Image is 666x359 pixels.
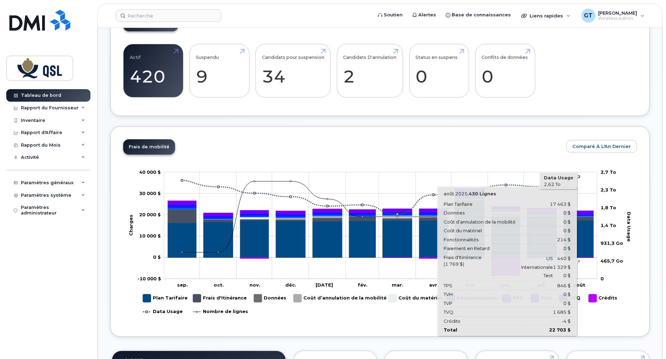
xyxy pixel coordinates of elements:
[601,223,616,228] tspan: 1,4 To
[153,254,161,260] tspan: 0 $
[573,282,585,288] tspan: août
[137,276,161,281] tspan: -10 000 $
[418,11,436,18] span: Alertes
[262,48,324,94] a: Candidats pour suspension 34
[254,291,287,305] g: Données
[601,205,616,210] tspan: 1,8 To
[598,10,637,16] span: [PERSON_NAME]
[139,190,161,196] g: 0 $
[598,16,637,21] span: Wireless Admin
[168,195,593,219] g: TPS
[601,169,616,175] tspan: 2,7 To
[116,9,221,22] input: Recherche
[503,291,524,305] g: TPS
[139,212,161,217] tspan: 20 000 $
[584,11,593,20] span: GT
[482,48,529,94] a: Conflits de données 0
[128,214,134,235] tspan: Charges
[143,305,183,319] g: Data Usage
[601,240,623,246] tspan: 931,3 Go
[193,305,248,319] g: Nombre de lignes
[560,291,582,305] g: TVQ
[389,291,442,305] g: Coût du matériel
[143,291,617,319] g: Légende
[626,212,632,242] tspan: Data Usage
[537,282,546,288] tspan: juil.
[285,282,296,288] tspan: déc.
[168,200,593,223] g: Frais d'Itinérance
[373,8,407,22] a: Soutien
[143,291,188,305] g: Plan Tarifaire
[447,291,497,305] g: Fonctionnalités
[249,282,260,288] tspan: nov.
[123,139,175,155] a: Frais de mobilité
[139,233,161,239] tspan: 10 000 $
[601,276,604,281] tspan: 0
[392,282,403,288] tspan: mar.
[516,9,575,23] div: Liens rapides
[193,291,247,305] g: Frais d'Itinérance
[137,276,161,281] g: 0 $
[572,143,631,150] span: Comparé à l'An Dernier
[139,233,161,239] g: 0 $
[577,9,649,23] div: Gabriel Tremblay
[130,48,177,94] a: Actif 420
[358,282,367,288] tspan: fév.
[316,282,333,288] tspan: [DATE]
[139,169,161,175] tspan: 40 000 $
[214,282,224,288] tspan: oct.
[294,291,387,305] g: Coût d’annulation de la mobilité
[566,140,637,153] button: Comparé à l'An Dernier
[196,48,243,94] a: Suspendu 9
[601,258,623,264] tspan: 465,7 Go
[168,197,593,219] g: Fonctionnalités
[429,282,438,288] tspan: avr.
[168,189,593,217] g: TVQ
[500,282,511,288] tspan: juin.
[452,11,511,18] span: Base de connaissances
[589,291,617,305] g: Crédits
[415,48,462,94] a: Status en suspens 0
[139,212,161,217] g: 0 $
[530,13,563,18] span: Liens rapides
[177,282,188,288] tspan: sep.
[139,169,161,175] g: 0 $
[531,291,553,305] g: TVH
[384,11,403,18] span: Soutien
[168,220,593,258] g: Plan Tarifaire
[601,187,616,193] tspan: 2,3 To
[407,8,441,22] a: Alertes
[441,8,516,22] a: Base de connaissances
[139,190,161,196] tspan: 30 000 $
[343,48,396,94] a: Candidats D'annulation 2
[465,282,475,288] tspan: mai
